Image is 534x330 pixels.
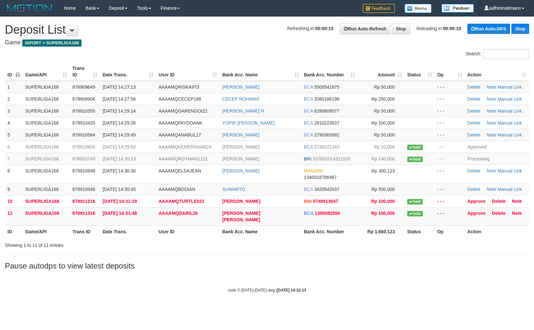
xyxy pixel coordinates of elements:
span: Copy 5735372243 to clipboard [314,144,339,149]
td: - - - [435,165,465,183]
span: Rp 250,000 [371,96,395,102]
th: Bank Acc. Name [220,225,301,237]
th: Status: activate to sort column ascending [405,62,435,81]
span: Valid transaction [407,157,423,162]
th: ID [5,225,23,237]
span: BCA [304,187,313,192]
td: 6 [5,141,23,153]
td: - - - [435,129,465,141]
span: Copy 2810223637 to clipboard [314,120,339,126]
span: BCA [304,120,313,126]
td: - - - [435,153,465,165]
span: 878911316 [72,211,95,216]
span: BCA [304,211,314,216]
th: Op: activate to sort column ascending [435,62,465,81]
th: Bank Acc. Number: activate to sort column ascending [301,62,357,81]
th: Action [465,225,529,237]
td: 5 [5,129,23,141]
a: Approve [467,199,486,204]
h3: Pause autodps to view latest deposits [5,262,529,270]
span: Valid transaction [407,199,423,204]
a: [PERSON_NAME] R [222,108,264,114]
th: Date Trans. [100,225,156,237]
a: [PERSON_NAME] [222,144,259,149]
span: Rp 100,000 [371,120,395,126]
a: Note [487,132,496,137]
img: panduan.png [441,4,474,13]
span: BRI [304,156,311,161]
a: Run Auto-DPS [467,24,510,34]
span: Copy 2790363992 to clipboard [314,132,339,137]
span: BCA [304,144,313,149]
td: - - - [435,81,465,93]
td: SUPERLIGA168 [23,105,70,117]
td: - - - [435,207,465,225]
span: 878911216 [72,199,95,204]
span: Copy 1390082556 to clipboard [315,211,340,216]
span: Rp 300,123 [371,168,395,173]
td: SUPERLIGA168 [23,93,70,105]
input: Search: [483,49,529,59]
span: AAAAMQTURTLE031 [158,199,204,204]
span: Copy 537801014321535 to clipboard [313,156,351,161]
span: BCA [304,96,313,102]
span: AAAAMQCECEP188 [158,96,201,102]
a: Note [512,199,522,204]
a: Delete [467,108,480,114]
td: - - - [435,141,465,153]
span: AAAAMQELSAJEAN [158,168,201,173]
td: Processing [465,153,529,165]
span: Copy 3420542037 to clipboard [314,187,339,192]
td: 10 [5,195,23,207]
a: [PERSON_NAME] [222,84,259,90]
span: [DATE] 14:27:56 [103,96,136,102]
span: ISPORT > SUPERLIGA168 [22,39,82,47]
th: Rp 1.660.123 [357,225,405,237]
div: Showing 1 to 11 of 11 entries [5,239,218,248]
span: AAAAMQANABUL17 [158,132,201,137]
span: AAAAMQPAYDOANK [158,120,202,126]
span: Copy 6280609577 to clipboard [314,108,339,114]
h4: Game: [5,39,529,46]
td: SUPERLIGA168 [23,117,70,129]
span: [DATE] 14:29:26 [103,120,136,126]
td: - - - [435,195,465,207]
strong: 00:00:10 [443,26,461,31]
span: Valid transaction [407,145,423,150]
a: Stop [511,24,529,34]
a: Note [487,108,496,114]
a: Run Auto-Refresh [340,23,390,34]
td: - - - [435,183,465,195]
span: BCA [304,132,313,137]
a: Delete [467,132,480,137]
th: User ID: activate to sort column ascending [156,62,220,81]
a: Stop [392,23,410,34]
span: 878910848 [72,168,95,173]
strong: 00:00:10 [315,26,333,31]
a: SUWARTO [222,187,245,192]
td: 9 [5,183,23,195]
a: Manual Link [497,168,522,173]
a: Delete [467,120,480,126]
span: MANDIRI [304,168,323,173]
td: 11 [5,207,23,225]
span: Copy 2080186196 to clipboard [314,96,339,102]
span: AAAAMQKEMERKAAN24 [158,144,211,149]
th: Bank Acc. Name: activate to sort column ascending [220,62,301,81]
th: Trans ID [70,225,100,237]
span: BCA [304,84,313,90]
span: Rp 20,000 [374,144,395,149]
a: [PERSON_NAME] [222,132,259,137]
span: Reloading in: [417,26,461,31]
a: Manual Link [497,120,522,126]
th: Op [435,225,465,237]
span: Rp 100,000 [371,211,395,216]
span: 878910584 [72,132,95,137]
span: [DATE] 14:31:48 [103,211,137,216]
a: Note [487,84,496,90]
a: Delete [492,211,506,216]
a: Note [487,187,496,192]
a: Manual Link [497,108,522,114]
a: YOPIE [PERSON_NAME] [222,120,275,126]
td: SUPERLIGA168 [23,195,70,207]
